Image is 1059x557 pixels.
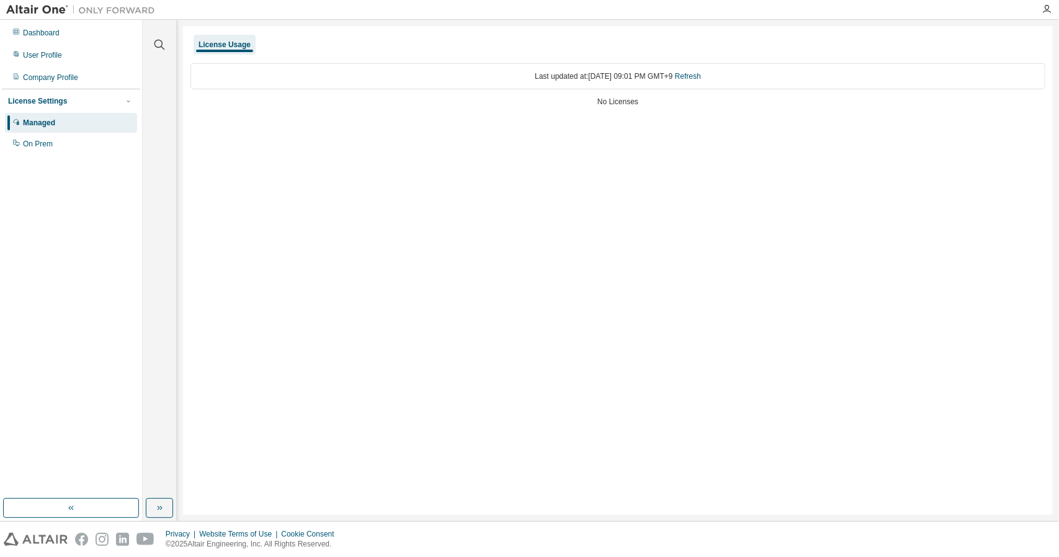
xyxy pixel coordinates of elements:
[166,529,199,539] div: Privacy
[23,73,78,82] div: Company Profile
[199,40,251,50] div: License Usage
[8,96,67,106] div: License Settings
[116,533,129,546] img: linkedin.svg
[6,4,161,16] img: Altair One
[23,50,62,60] div: User Profile
[23,28,60,38] div: Dashboard
[96,533,109,546] img: instagram.svg
[4,533,68,546] img: altair_logo.svg
[23,139,53,149] div: On Prem
[23,118,55,128] div: Managed
[190,63,1045,89] div: Last updated at: [DATE] 09:01 PM GMT+9
[75,533,88,546] img: facebook.svg
[281,529,341,539] div: Cookie Consent
[136,533,154,546] img: youtube.svg
[190,97,1045,107] div: No Licenses
[199,529,281,539] div: Website Terms of Use
[675,72,701,81] a: Refresh
[166,539,342,550] p: © 2025 Altair Engineering, Inc. All Rights Reserved.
